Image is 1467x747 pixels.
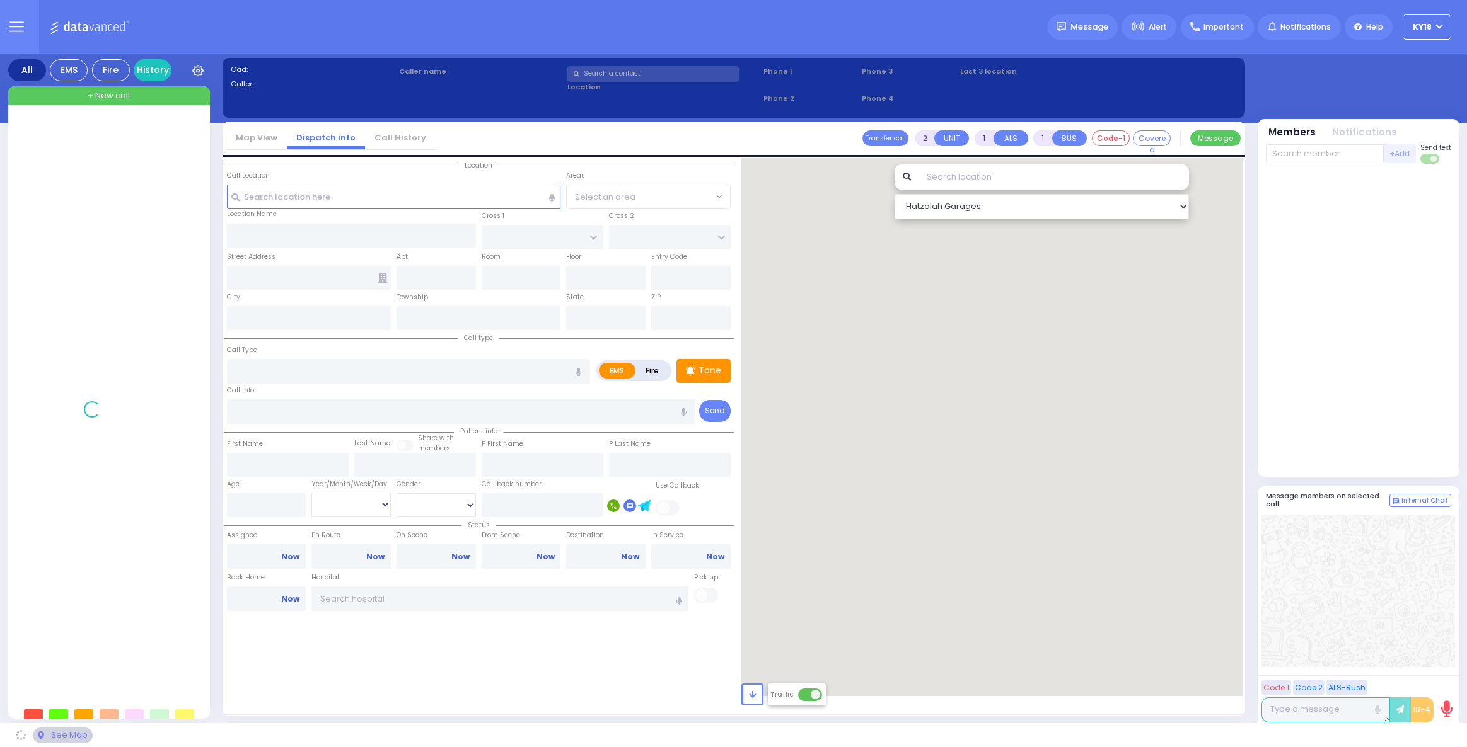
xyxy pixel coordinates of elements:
label: Township [397,292,428,302]
label: Cross 2 [609,211,634,221]
button: Members [1268,125,1316,140]
button: Notifications [1332,125,1397,140]
button: ALS [994,130,1028,146]
span: + New call [88,89,130,102]
button: Code-1 [1092,130,1130,146]
button: ALS-Rush [1326,680,1367,695]
label: Pick up [694,573,718,583]
div: Fire [92,59,130,81]
label: P First Name [482,439,523,449]
small: Share with [418,433,454,443]
label: Caller name [399,66,563,77]
label: Traffic [770,690,793,699]
div: Year/Month/Week/Day [311,479,391,489]
span: Phone 1 [763,66,857,77]
span: Internal Chat [1401,496,1448,505]
span: Important [1203,21,1244,33]
a: Call History [365,132,436,144]
label: Cross 1 [482,211,504,221]
span: Message [1070,21,1108,33]
input: Search location [919,164,1189,190]
span: Location [458,161,499,170]
label: Fire [635,363,670,379]
h5: Message members on selected call [1266,492,1389,508]
label: First Name [227,439,263,449]
a: Now [451,551,470,562]
div: See map [33,727,92,743]
label: Age [227,479,240,489]
a: Map View [226,132,287,144]
span: Phone 2 [763,93,857,104]
span: Phone 4 [862,93,956,104]
span: Select an area [575,191,635,203]
button: Transfer call [862,130,908,146]
button: Covered [1133,130,1171,146]
label: Last Name [354,438,390,448]
span: members [418,443,450,453]
span: Alert [1149,21,1167,33]
label: P Last Name [609,439,651,449]
label: Floor [566,252,581,262]
button: Internal Chat [1389,494,1451,508]
label: En Route [311,530,391,540]
a: Now [366,551,385,562]
a: Now [621,551,639,562]
input: Search a contact [567,66,739,82]
label: From Scene [482,530,561,540]
label: Location Name [227,209,277,219]
label: Room [482,252,501,262]
p: Tone [699,364,721,377]
button: BUS [1052,130,1087,146]
a: Now [706,551,724,562]
span: KY18 [1413,21,1432,33]
img: message.svg [1057,22,1066,31]
input: Search member [1266,144,1384,163]
span: Status [461,520,496,530]
img: comment-alt.png [1393,498,1399,505]
label: EMS [599,363,635,379]
a: History [134,59,171,81]
span: Other building occupants [378,273,387,283]
label: Call Location [227,171,270,181]
label: Use Callback [656,481,699,491]
span: Call type [458,333,499,343]
label: Street Address [227,252,275,262]
img: Logo [50,19,134,35]
button: Message [1190,130,1241,146]
label: Apt [397,252,408,262]
span: Send text [1420,143,1451,152]
label: Caller: [231,79,395,89]
button: Code 1 [1261,680,1291,695]
button: Code 2 [1293,680,1325,695]
label: Back Home [227,573,306,583]
div: All [8,59,46,81]
a: Now [281,551,299,562]
label: Call back number [482,479,542,489]
label: Cad: [231,64,395,75]
a: Now [536,551,555,562]
span: Patient info [454,426,504,436]
label: Destination [566,530,646,540]
button: UNIT [934,130,969,146]
a: Dispatch info [287,132,365,144]
label: City [227,292,240,302]
label: On Scene [397,530,476,540]
label: ZIP [651,292,661,302]
label: Last 3 location [960,66,1098,77]
label: In Service [651,530,731,540]
label: Turn off text [1420,152,1441,165]
label: Areas [566,171,585,181]
button: KY18 [1403,14,1451,40]
div: EMS [50,59,88,81]
label: Location [567,82,760,93]
label: Assigned [227,530,306,540]
label: Entry Code [651,252,687,262]
label: Hospital [311,573,339,583]
span: Phone 3 [862,66,956,77]
input: Search hospital [311,586,688,610]
button: Send [699,400,731,422]
span: Notifications [1280,21,1331,33]
label: Call Type [227,345,257,355]
span: Help [1366,21,1383,33]
label: State [566,292,584,302]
